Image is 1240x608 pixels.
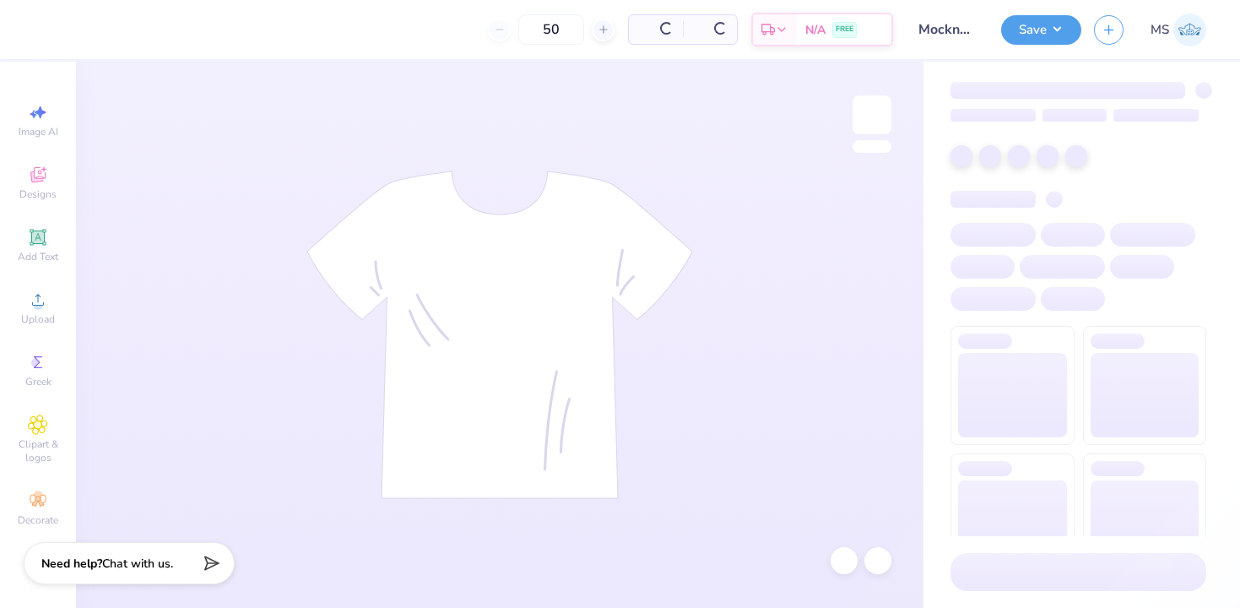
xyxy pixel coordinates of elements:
[21,312,55,326] span: Upload
[836,24,853,35] span: FREE
[19,187,57,201] span: Designs
[1151,14,1206,46] a: MS
[906,13,988,46] input: Untitled Design
[41,556,102,572] strong: Need help?
[18,513,58,527] span: Decorate
[1151,20,1169,40] span: MS
[18,250,58,263] span: Add Text
[518,14,584,45] input: – –
[102,556,173,572] span: Chat with us.
[25,375,51,388] span: Greek
[1173,14,1206,46] img: Meredith Shults
[19,125,58,138] span: Image AI
[1001,15,1081,45] button: Save
[8,437,68,464] span: Clipart & logos
[805,21,826,39] span: N/A
[306,171,693,499] img: tee-skeleton.svg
